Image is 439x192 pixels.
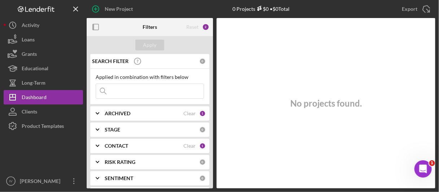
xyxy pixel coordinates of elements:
[135,40,164,50] button: Apply
[22,18,39,34] div: Activity
[202,23,209,31] div: 2
[183,143,196,149] div: Clear
[4,32,83,47] button: Loans
[105,127,120,133] b: STAGE
[92,58,129,64] b: SEARCH FILTER
[4,61,83,76] button: Educational
[22,76,45,92] div: Long-Term
[4,47,83,61] button: Grants
[199,159,206,165] div: 0
[4,76,83,90] button: Long-Term
[232,6,290,12] div: 0 Projects • $0 Total
[22,119,64,135] div: Product Templates
[290,98,362,108] h3: No projects found.
[22,47,37,63] div: Grants
[199,126,206,133] div: 0
[105,111,130,116] b: ARCHIVED
[96,74,204,80] div: Applied in combination with filters below
[4,18,83,32] button: Activity
[255,6,269,12] div: $0
[183,111,196,116] div: Clear
[105,175,133,181] b: SENTIMENT
[395,2,435,16] button: Export
[105,2,133,16] div: New Project
[22,90,47,106] div: Dashboard
[4,90,83,104] button: Dashboard
[105,159,135,165] b: RISK RATING
[4,104,83,119] button: Clients
[199,58,206,64] div: 0
[87,2,140,16] button: New Project
[429,160,435,166] span: 1
[18,174,65,190] div: [PERSON_NAME]
[105,143,128,149] b: CONTACT
[199,110,206,117] div: 1
[9,179,13,183] text: IV
[22,61,48,77] div: Educational
[143,40,157,50] div: Apply
[22,32,35,49] div: Loans
[22,104,37,121] div: Clients
[402,2,417,16] div: Export
[143,24,157,30] b: Filters
[199,143,206,149] div: 1
[414,160,432,178] iframe: Intercom live chat
[186,24,199,30] div: Reset
[199,175,206,182] div: 0
[4,119,83,133] button: Product Templates
[4,174,83,188] button: IV[PERSON_NAME]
